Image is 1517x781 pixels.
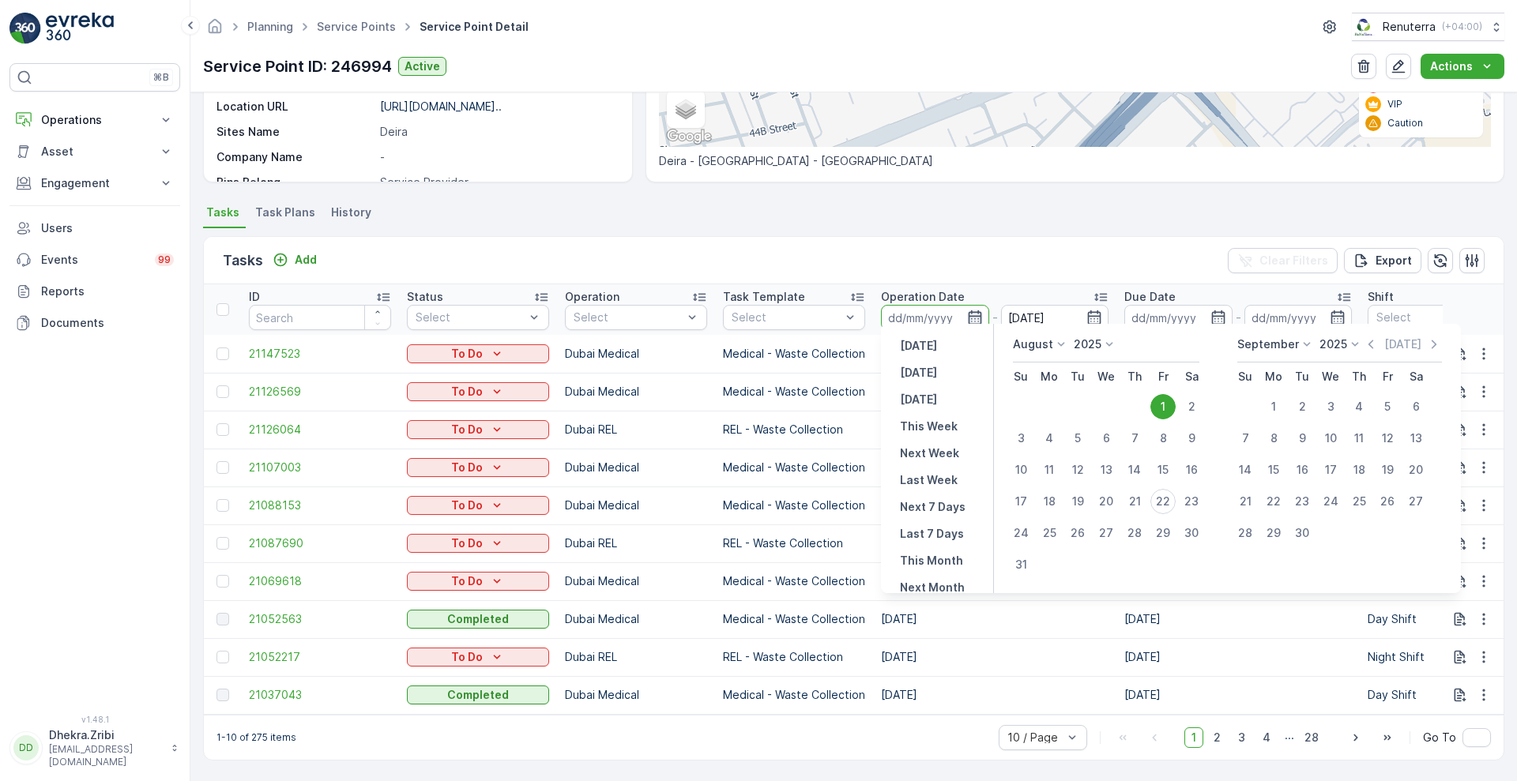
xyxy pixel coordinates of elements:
[1376,310,1485,325] p: Select
[1375,426,1400,451] div: 12
[1001,305,1109,330] input: dd/mm/yyyy
[1423,730,1456,745] span: Go To
[216,423,229,436] div: Toggle Row Selected
[900,365,937,381] p: [DATE]
[407,685,549,704] button: Completed
[9,13,41,44] img: logo
[715,449,873,486] td: Medical - Waste Collection
[557,411,715,449] td: Dubai REL
[659,153,1491,169] p: Deira - [GEOGRAPHIC_DATA] - [GEOGRAPHIC_DATA]
[565,289,619,305] p: Operation
[1116,600,1360,638] td: [DATE]
[557,335,715,373] td: Dubai Medical
[715,600,873,638] td: Medical - Waste Collection
[1368,289,1394,305] p: Shift
[1065,426,1090,451] div: 5
[1179,426,1204,451] div: 9
[873,373,1116,411] td: [DATE]
[1261,457,1286,482] div: 15
[451,573,483,589] p: To Do
[1063,362,1092,391] th: Tuesday
[1124,305,1233,330] input: dd/mm/yyyy
[1288,362,1316,391] th: Tuesday
[41,252,145,268] p: Events
[715,486,873,524] td: Medical - Waste Collection
[249,535,391,551] span: 21087690
[1318,489,1343,514] div: 24
[894,336,943,355] button: Yesterday
[407,344,549,363] button: To Do
[9,167,180,199] button: Engagement
[1008,552,1033,577] div: 31
[732,310,841,325] p: Select
[1387,98,1402,111] p: VIP
[1421,54,1504,79] button: Actions
[249,649,391,665] span: 21052217
[715,562,873,600] td: Medical - Waste Collection
[1289,457,1315,482] div: 16
[1120,362,1149,391] th: Thursday
[1094,457,1119,482] div: 13
[1122,457,1147,482] div: 14
[1122,520,1147,546] div: 28
[216,461,229,474] div: Toggle Row Selected
[1035,362,1063,391] th: Monday
[1316,362,1345,391] th: Wednesday
[41,144,149,160] p: Asset
[266,250,323,269] button: Add
[1255,727,1278,748] span: 4
[1150,426,1176,451] div: 8
[1259,362,1288,391] th: Monday
[873,562,1116,600] td: [DATE]
[1346,426,1372,451] div: 11
[894,578,971,597] button: Next Month
[416,19,532,35] span: Service Point Detail
[1124,289,1176,305] p: Due Date
[380,124,615,140] p: Deira
[1065,520,1090,546] div: 26
[715,335,873,373] td: Medical - Waste Collection
[1236,308,1241,327] p: -
[1259,253,1328,268] p: Clear Filters
[1344,248,1421,273] button: Export
[1318,394,1343,419] div: 3
[1065,457,1090,482] div: 12
[894,390,943,409] button: Tomorrow
[1037,426,1062,451] div: 4
[447,611,509,627] p: Completed
[206,205,239,220] span: Tasks
[317,20,396,33] a: Service Points
[1289,489,1315,514] div: 23
[46,13,114,44] img: logo_light-DOdMpM7g.png
[216,537,229,550] div: Toggle Row Selected
[451,649,483,665] p: To Do
[9,715,180,724] span: v 1.48.1
[873,600,1116,638] td: [DATE]
[249,460,391,475] a: 21107003
[1387,117,1423,130] p: Caution
[1403,457,1429,482] div: 20
[1184,727,1203,748] span: 1
[9,136,180,167] button: Asset
[1094,489,1119,514] div: 20
[1403,394,1429,419] div: 6
[1442,21,1482,33] p: ( +04:00 )
[723,289,805,305] p: Task Template
[1008,426,1033,451] div: 3
[1149,362,1177,391] th: Friday
[407,572,549,591] button: To Do
[1244,305,1353,330] input: dd/mm/yyyy
[216,124,374,140] p: Sites Name
[1375,394,1400,419] div: 5
[1074,336,1101,352] p: 2025
[715,638,873,676] td: REL - Waste Collection
[247,20,293,33] a: Planning
[451,535,483,551] p: To Do
[1285,727,1294,748] p: ...
[1179,489,1204,514] div: 23
[407,534,549,553] button: To Do
[249,346,391,362] a: 21147523
[900,526,964,542] p: Last 7 Days
[1289,520,1315,546] div: 30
